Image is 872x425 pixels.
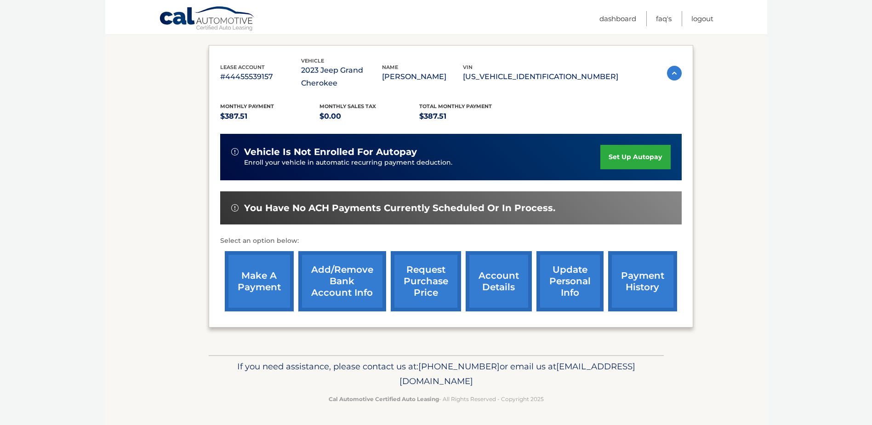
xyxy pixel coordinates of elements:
[225,251,294,311] a: make a payment
[382,70,463,83] p: [PERSON_NAME]
[608,251,677,311] a: payment history
[656,11,672,26] a: FAQ's
[600,145,670,169] a: set up autopay
[220,235,682,247] p: Select an option below:
[463,70,618,83] p: [US_VEHICLE_IDENTIFICATION_NUMBER]
[599,11,636,26] a: Dashboard
[244,202,555,214] span: You have no ACH payments currently scheduled or in process.
[667,66,682,80] img: accordion-active.svg
[329,396,439,402] strong: Cal Automotive Certified Auto Leasing
[399,361,635,386] span: [EMAIL_ADDRESS][DOMAIN_NAME]
[301,64,382,90] p: 2023 Jeep Grand Cherokee
[159,6,256,33] a: Cal Automotive
[215,359,658,389] p: If you need assistance, please contact us at: or email us at
[419,110,519,123] p: $387.51
[319,110,419,123] p: $0.00
[231,148,239,155] img: alert-white.svg
[691,11,713,26] a: Logout
[220,70,301,83] p: #44455539157
[215,394,658,404] p: - All Rights Reserved - Copyright 2025
[301,57,324,64] span: vehicle
[536,251,604,311] a: update personal info
[466,251,532,311] a: account details
[244,158,601,168] p: Enroll your vehicle in automatic recurring payment deduction.
[220,103,274,109] span: Monthly Payment
[463,64,473,70] span: vin
[298,251,386,311] a: Add/Remove bank account info
[220,64,265,70] span: lease account
[244,146,417,158] span: vehicle is not enrolled for autopay
[419,103,492,109] span: Total Monthly Payment
[418,361,500,372] span: [PHONE_NUMBER]
[391,251,461,311] a: request purchase price
[319,103,376,109] span: Monthly sales Tax
[382,64,398,70] span: name
[231,204,239,212] img: alert-white.svg
[220,110,320,123] p: $387.51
